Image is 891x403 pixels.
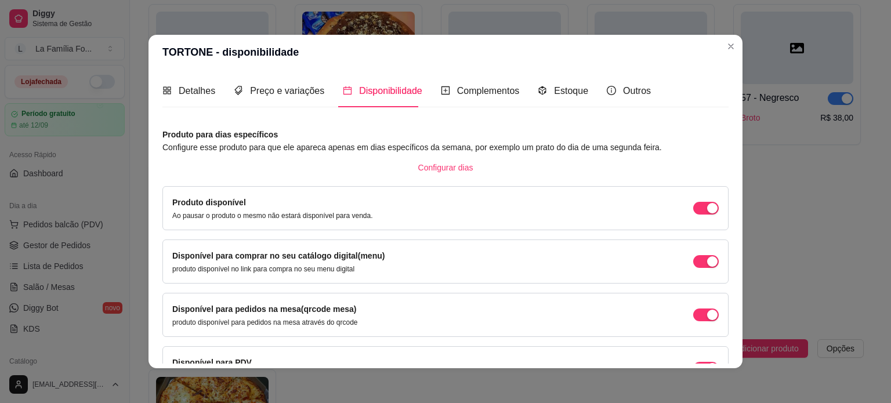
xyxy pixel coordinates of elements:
label: Disponível para PDV [172,358,252,367]
span: calendar [343,86,352,95]
p: produto disponível para pedidos na mesa através do qrcode [172,318,358,327]
span: Detalhes [179,86,215,96]
header: TORTONE - disponibilidade [148,35,742,70]
span: appstore [162,86,172,95]
button: Close [722,37,740,56]
span: tags [234,86,243,95]
label: Disponível para pedidos na mesa(qrcode mesa) [172,304,356,314]
span: Complementos [457,86,520,96]
span: Disponibilidade [359,86,422,96]
p: Ao pausar o produto o mesmo não estará disponível para venda. [172,211,373,220]
p: produto disponível no link para compra no seu menu digital [172,264,385,274]
button: Configurar dias [409,158,483,177]
span: code-sandbox [538,86,547,95]
span: Estoque [554,86,588,96]
span: Preço e variações [250,86,324,96]
label: Produto disponível [172,198,246,207]
span: Outros [623,86,651,96]
article: Produto para dias específicos [162,128,729,141]
span: plus-square [441,86,450,95]
article: Configure esse produto para que ele apareca apenas em dias específicos da semana, por exemplo um ... [162,141,729,154]
span: info-circle [607,86,616,95]
label: Disponível para comprar no seu catálogo digital(menu) [172,251,385,260]
span: Configurar dias [418,161,473,174]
